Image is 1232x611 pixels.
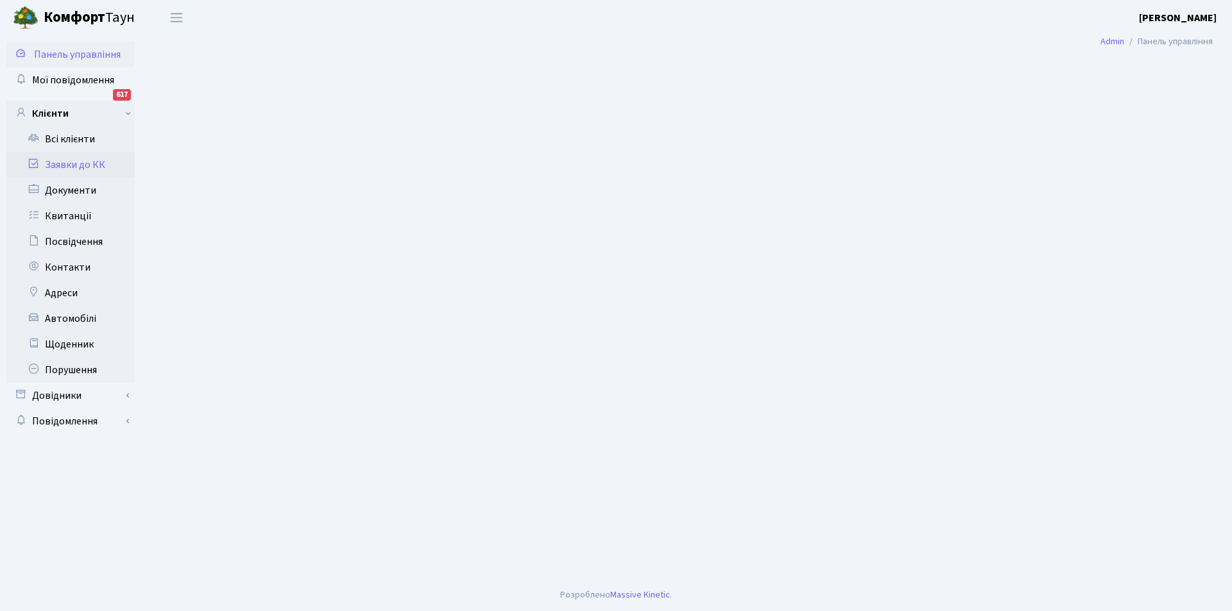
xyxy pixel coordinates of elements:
[6,229,135,255] a: Посвідчення
[6,101,135,126] a: Клієнти
[6,126,135,152] a: Всі клієнти
[610,588,670,601] a: Massive Kinetic
[6,357,135,383] a: Порушення
[6,67,135,93] a: Мої повідомлення617
[113,89,131,101] div: 617
[1139,11,1217,25] b: [PERSON_NAME]
[13,5,38,31] img: logo.png
[6,42,135,67] a: Панель управління
[1124,35,1213,49] li: Панель управління
[1081,28,1232,55] nav: breadcrumb
[34,47,121,62] span: Панель управління
[6,280,135,306] a: Адреси
[6,152,135,178] a: Заявки до КК
[6,408,135,434] a: Повідомлення
[32,73,114,87] span: Мої повідомлення
[6,331,135,357] a: Щоденник
[44,7,105,28] b: Комфорт
[6,383,135,408] a: Довідники
[1100,35,1124,48] a: Admin
[44,7,135,29] span: Таун
[560,588,672,602] div: Розроблено .
[6,255,135,280] a: Контакти
[1139,10,1217,26] a: [PERSON_NAME]
[160,7,193,28] button: Переключити навігацію
[6,306,135,331] a: Автомобілі
[6,178,135,203] a: Документи
[6,203,135,229] a: Квитанції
